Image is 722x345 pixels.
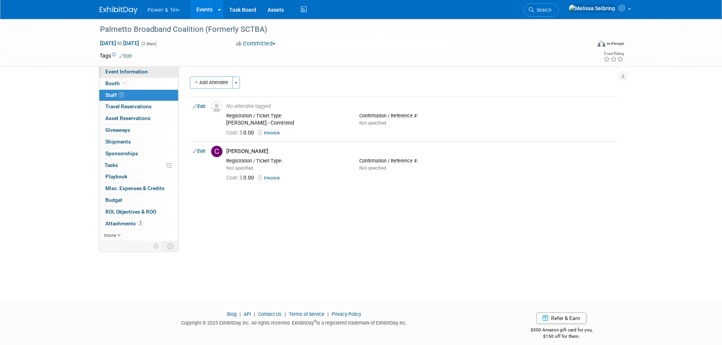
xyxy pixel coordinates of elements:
div: Confirmation / Reference #: [359,113,481,119]
a: Travel Reservations [99,101,178,112]
a: Sponsorships [99,148,178,159]
a: Tasks [99,160,178,171]
td: Tags [100,52,132,59]
a: Edit [193,148,205,154]
a: Booth [99,78,178,89]
span: Travel Reservations [105,103,152,109]
span: Not specified [359,165,386,171]
div: Event Format [547,39,625,51]
a: ROI, Objectives & ROO [99,206,178,218]
img: C.jpg [211,146,222,157]
span: Sponsorships [105,150,138,156]
div: Registration / Ticket Type: [226,158,348,164]
span: more [104,232,116,238]
span: | [252,311,257,317]
a: Privacy Policy [332,311,361,317]
span: Playbook [105,173,127,180]
span: 2 [119,92,124,98]
span: | [326,311,330,317]
span: ROI, Objectives & ROO [105,209,156,215]
span: (2 days) [141,41,157,46]
span: Cost: $ [226,175,243,181]
span: Tasks [105,162,118,168]
span: Not specified [359,120,386,126]
a: Refer & Earn [536,312,586,324]
div: [PERSON_NAME] - Comtrend [226,120,348,126]
span: | [238,311,243,317]
a: Blog [227,311,236,317]
i: Booth reservation complete [123,81,127,85]
span: Cost: $ [226,130,243,136]
img: ExhibitDay [100,6,138,14]
span: Staff [105,92,124,98]
a: Invoice [258,175,283,181]
a: Giveaways [99,125,178,136]
a: Playbook [99,171,178,183]
a: Edit [119,53,132,59]
span: Event Information [105,69,148,75]
a: Budget [99,195,178,206]
span: Misc. Expenses & Credits [105,185,164,191]
td: Toggle Event Tabs [163,241,178,251]
span: to [116,40,123,46]
div: Copyright © 2025 ExhibitDay, Inc. All rights reserved. ExhibitDay is a registered trademark of Ex... [100,318,489,326]
span: Asset Reservations [105,115,150,121]
div: No attendee tagged [226,103,614,110]
sup: ® [314,319,316,323]
a: Misc. Expenses & Credits [99,183,178,194]
td: Personalize Event Tab Strip [150,241,163,251]
span: [DATE] [DATE] [100,40,139,47]
span: Not specified [226,165,253,171]
div: In-Person [606,41,624,47]
a: API [244,311,251,317]
a: Staff2 [99,90,178,101]
span: 0.00 [226,130,257,136]
a: Asset Reservations [99,113,178,124]
a: Contact Us [258,311,282,317]
a: Attachments2 [99,218,178,229]
div: [PERSON_NAME] [226,148,614,155]
span: 0.00 [226,175,257,181]
span: Search [534,7,551,13]
a: Event Information [99,66,178,78]
div: $500 Amazon gift card for you, [500,322,623,339]
span: Attachments [105,220,143,226]
img: Format-Inperson.png [598,41,605,47]
div: $150 off for them. [500,333,623,340]
button: Add Attendee [190,76,233,89]
a: Edit [193,104,205,109]
div: Registration / Ticket Type: [226,113,348,119]
span: Booth [105,80,128,86]
a: Invoice [258,130,283,136]
img: Melissa Seibring [569,4,616,12]
span: Shipments [105,139,131,145]
button: Committed [233,40,279,48]
a: Search [524,3,559,17]
div: Confirmation / Reference #: [359,158,481,164]
span: 2 [138,220,143,226]
img: Unassigned-User-Icon.png [211,101,222,112]
a: Shipments [99,136,178,148]
div: Palmetto Broadband Coalition (Formerly SCTBA) [97,23,580,36]
a: Terms of Service [289,311,324,317]
span: | [283,311,288,317]
a: more [99,230,178,241]
div: Event Rating [603,52,624,56]
span: Giveaways [105,127,130,133]
span: Budget [105,197,122,203]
